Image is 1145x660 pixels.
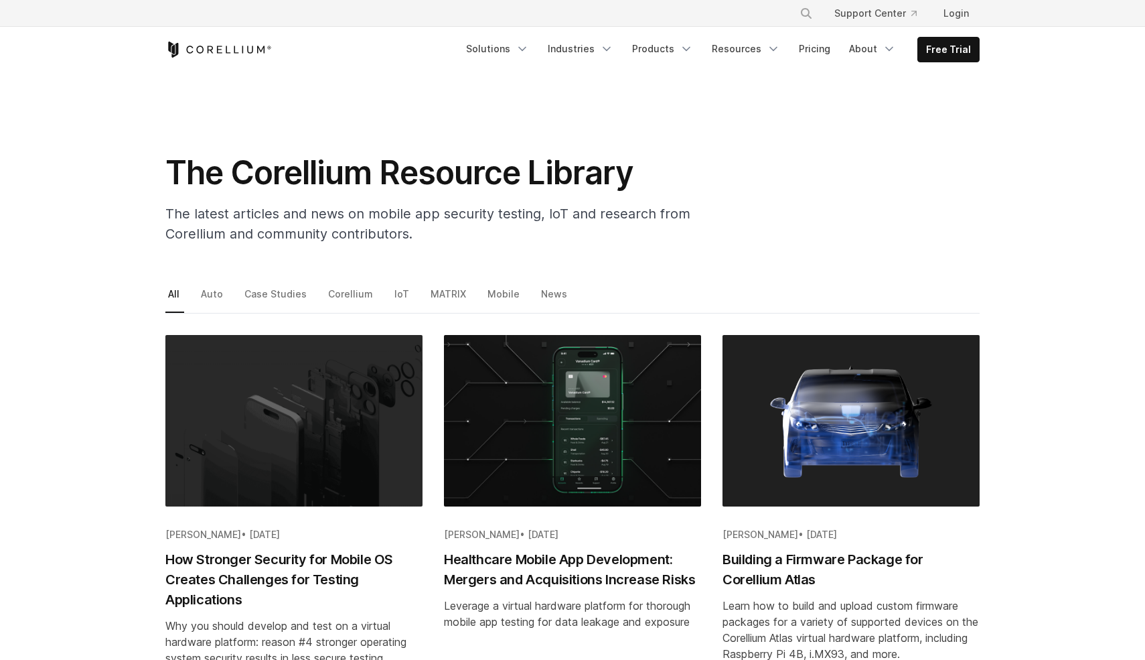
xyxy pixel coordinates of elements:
div: • [444,528,701,541]
span: [DATE] [528,529,558,540]
span: [DATE] [806,529,837,540]
button: Search [794,1,818,25]
a: Industries [540,37,621,61]
img: Healthcare Mobile App Development: Mergers and Acquisitions Increase Risks [444,335,701,507]
img: How Stronger Security for Mobile OS Creates Challenges for Testing Applications [165,335,423,507]
a: Login [933,1,980,25]
div: Navigation Menu [458,37,980,62]
span: [DATE] [249,529,280,540]
span: [PERSON_NAME] [165,529,241,540]
span: [PERSON_NAME] [444,529,520,540]
span: The latest articles and news on mobile app security testing, IoT and research from Corellium and ... [165,206,690,242]
h2: Building a Firmware Package for Corellium Atlas [722,549,980,590]
a: Pricing [791,37,838,61]
a: Corellium [325,285,378,313]
a: Mobile [485,285,524,313]
a: Free Trial [918,38,979,62]
a: About [841,37,904,61]
div: • [722,528,980,541]
div: • [165,528,423,541]
h2: How Stronger Security for Mobile OS Creates Challenges for Testing Applications [165,549,423,610]
a: Auto [198,285,228,313]
img: Building a Firmware Package for Corellium Atlas [722,335,980,507]
a: Support Center [824,1,927,25]
a: News [538,285,572,313]
a: MATRIX [428,285,471,313]
div: Navigation Menu [783,1,980,25]
a: IoT [392,285,414,313]
a: Resources [704,37,788,61]
h2: Healthcare Mobile App Development: Mergers and Acquisitions Increase Risks [444,549,701,590]
div: Leverage a virtual hardware platform for thorough mobile app testing for data leakage and exposure [444,598,701,630]
a: All [165,285,184,313]
a: Corellium Home [165,42,272,58]
a: Case Studies [242,285,311,313]
h1: The Corellium Resource Library [165,153,701,193]
span: [PERSON_NAME] [722,529,798,540]
a: Products [624,37,701,61]
a: Solutions [458,37,537,61]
